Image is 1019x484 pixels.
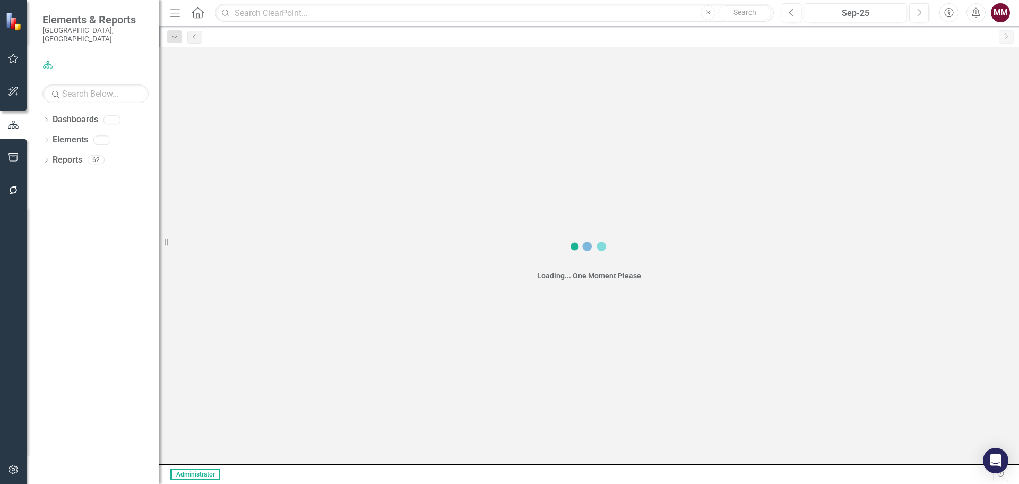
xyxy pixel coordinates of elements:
a: Dashboards [53,114,98,126]
div: Open Intercom Messenger [983,448,1008,473]
div: 62 [88,156,105,165]
input: Search ClearPoint... [215,4,774,22]
div: Sep-25 [808,7,903,20]
button: Search [718,5,771,20]
button: Sep-25 [805,3,906,22]
input: Search Below... [42,84,149,103]
span: Administrator [170,469,220,480]
small: [GEOGRAPHIC_DATA], [GEOGRAPHIC_DATA] [42,26,149,44]
button: MM [991,3,1010,22]
span: Search [733,8,756,16]
a: Elements [53,134,88,146]
a: Reports [53,154,82,166]
img: ClearPoint Strategy [5,12,24,31]
div: Loading... One Moment Please [537,270,641,281]
span: Elements & Reports [42,13,149,26]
